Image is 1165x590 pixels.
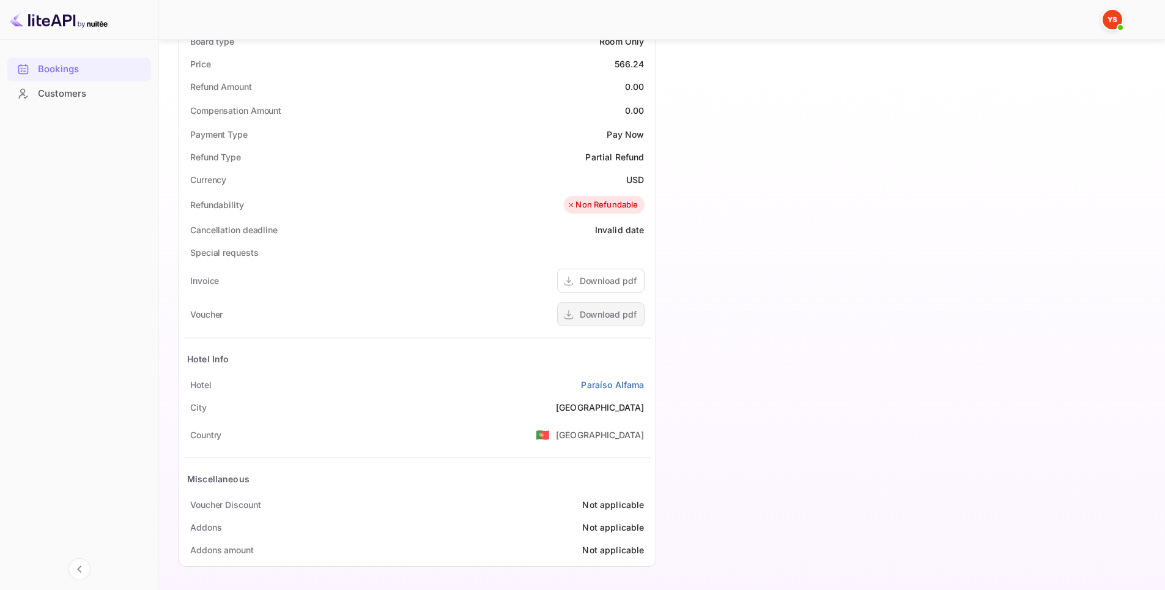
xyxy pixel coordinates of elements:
div: Hotel Info [187,353,229,365]
div: Room Only [599,35,644,48]
div: Invoice [190,274,219,287]
div: USD [626,173,644,186]
div: Cancellation deadline [190,223,278,236]
div: Not applicable [582,521,644,534]
div: Not applicable [582,543,644,556]
div: Board type [190,35,234,48]
div: Addons [190,521,221,534]
div: Refundability [190,198,244,211]
span: United States [536,424,550,446]
a: Customers [7,82,151,105]
div: Voucher Discount [190,498,261,511]
div: Compensation Amount [190,104,281,117]
div: Download pdf [580,308,637,321]
img: Yandex Support [1103,10,1122,29]
button: Collapse navigation [68,558,91,580]
div: Pay Now [607,128,644,141]
div: Non Refundable [567,199,638,211]
div: Partial Refund [585,151,644,163]
div: Customers [7,82,151,106]
div: City [190,401,207,414]
div: Bookings [7,58,151,81]
a: Bookings [7,58,151,80]
div: Bookings [38,62,145,77]
div: Payment Type [190,128,248,141]
div: [GEOGRAPHIC_DATA] [556,428,645,441]
div: 0.00 [625,80,645,93]
div: Addons amount [190,543,254,556]
div: Not applicable [582,498,644,511]
div: 0.00 [625,104,645,117]
div: Currency [190,173,226,186]
div: Invalid date [595,223,645,236]
img: LiteAPI logo [10,10,108,29]
div: Refund Type [190,151,241,163]
div: Customers [38,87,145,101]
div: Miscellaneous [187,472,250,485]
div: Voucher [190,308,223,321]
div: Price [190,58,211,70]
div: Country [190,428,221,441]
div: Hotel [190,378,212,391]
div: 566.24 [615,58,645,70]
div: Refund Amount [190,80,252,93]
div: Special requests [190,246,258,259]
a: Paraíso Alfama [581,378,644,391]
div: Download pdf [580,274,637,287]
div: [GEOGRAPHIC_DATA] [556,401,645,414]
